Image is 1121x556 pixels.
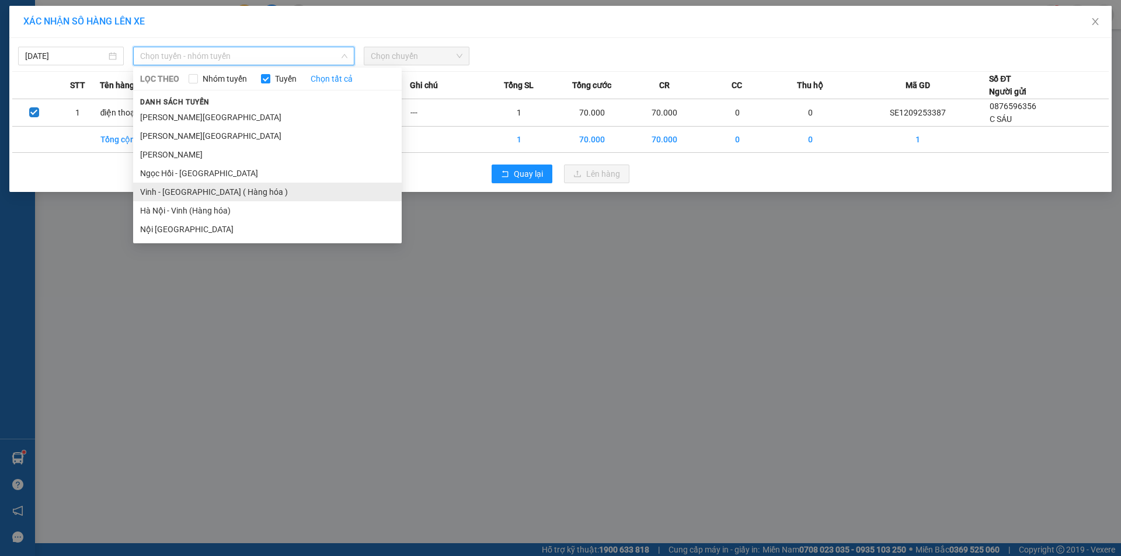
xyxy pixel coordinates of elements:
[572,79,611,92] span: Tổng cước
[501,170,509,179] span: rollback
[1079,6,1112,39] button: Close
[847,127,989,153] td: 1
[410,99,483,127] td: ---
[1091,17,1100,26] span: close
[100,99,173,127] td: điện thoại
[659,79,670,92] span: CR
[133,164,402,183] li: Ngọc Hồi - [GEOGRAPHIC_DATA]
[564,165,629,183] button: uploadLên hàng
[33,9,117,47] strong: CHUYỂN PHÁT NHANH AN PHÚ QUÝ
[100,79,134,92] span: Tên hàng
[847,99,989,127] td: SE1209253387
[371,47,462,65] span: Chọn chuyến
[514,167,543,180] span: Quay lại
[70,79,85,92] span: STT
[555,127,628,153] td: 70.000
[133,201,402,220] li: Hà Nội - Vinh (Hàng hóa)
[133,108,402,127] li: [PERSON_NAME][GEOGRAPHIC_DATA]
[140,47,347,65] span: Chọn tuyến - nhóm tuyến
[990,102,1036,111] span: 0876596356
[270,72,301,85] span: Tuyến
[6,63,27,121] img: logo
[410,79,438,92] span: Ghi chú
[23,16,145,27] span: XÁC NHẬN SỐ HÀNG LÊN XE
[133,127,402,145] li: [PERSON_NAME][GEOGRAPHIC_DATA]
[504,79,534,92] span: Tổng SL
[492,165,552,183] button: rollbackQuay lại
[732,79,742,92] span: CC
[774,127,847,153] td: 0
[555,99,628,127] td: 70.000
[341,53,348,60] span: down
[133,183,402,201] li: Vinh - [GEOGRAPHIC_DATA] ( Hàng hóa )
[56,99,100,127] td: 1
[797,79,823,92] span: Thu hộ
[29,50,119,89] span: [GEOGRAPHIC_DATA], [GEOGRAPHIC_DATA] ↔ [GEOGRAPHIC_DATA]
[482,127,555,153] td: 1
[990,114,1012,124] span: C SÁU
[628,99,701,127] td: 70.000
[701,99,774,127] td: 0
[482,99,555,127] td: 1
[989,72,1026,98] div: Số ĐT Người gửi
[133,145,402,164] li: [PERSON_NAME]
[140,72,179,85] span: LỌC THEO
[100,127,173,153] td: Tổng cộng
[133,220,402,239] li: Nội [GEOGRAPHIC_DATA]
[701,127,774,153] td: 0
[25,50,106,62] input: 12/09/2025
[774,99,847,127] td: 0
[198,72,252,85] span: Nhóm tuyến
[906,79,930,92] span: Mã GD
[311,72,353,85] a: Chọn tất cả
[628,127,701,153] td: 70.000
[133,97,217,107] span: Danh sách tuyến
